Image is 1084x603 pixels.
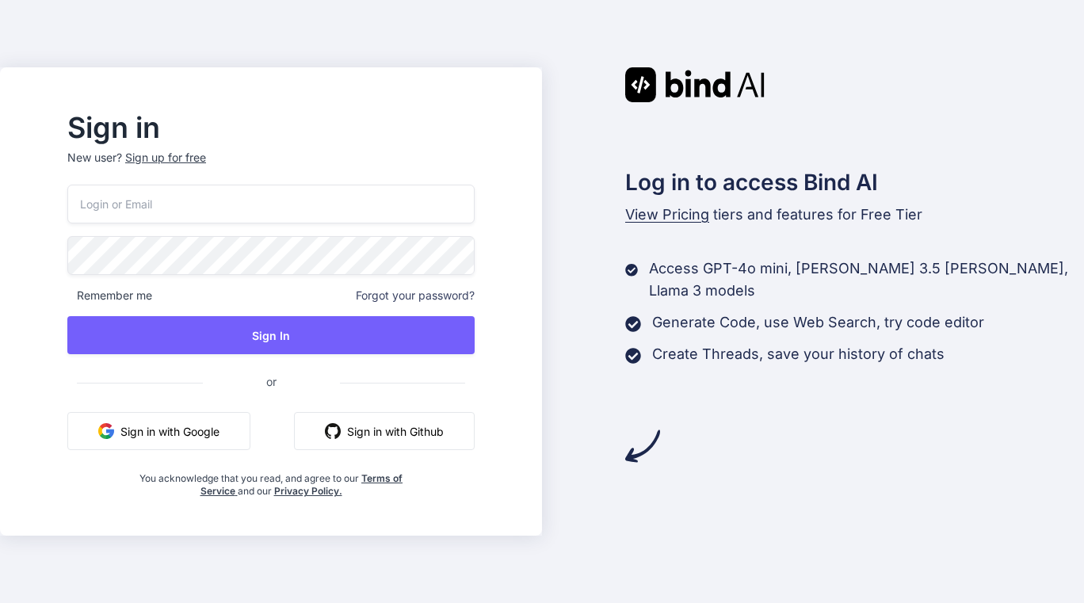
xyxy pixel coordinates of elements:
h2: Log in to access Bind AI [625,166,1084,199]
p: tiers and features for Free Tier [625,204,1084,226]
p: Generate Code, use Web Search, try code editor [652,311,984,334]
button: Sign in with Github [294,412,475,450]
span: View Pricing [625,206,709,223]
img: arrow [625,429,660,464]
p: New user? [67,150,475,185]
a: Privacy Policy. [274,485,342,497]
span: or [203,362,340,401]
p: Create Threads, save your history of chats [652,343,945,365]
img: github [325,423,341,439]
p: Access GPT-4o mini, [PERSON_NAME] 3.5 [PERSON_NAME], Llama 3 models [649,258,1084,302]
h2: Sign in [67,115,475,140]
button: Sign in with Google [67,412,250,450]
img: google [98,423,114,439]
span: Remember me [67,288,152,303]
div: Sign up for free [125,150,206,166]
button: Sign In [67,316,475,354]
img: Bind AI logo [625,67,765,102]
span: Forgot your password? [356,288,475,303]
a: Terms of Service [200,472,403,497]
input: Login or Email [67,185,475,223]
div: You acknowledge that you read, and agree to our and our [135,463,407,498]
